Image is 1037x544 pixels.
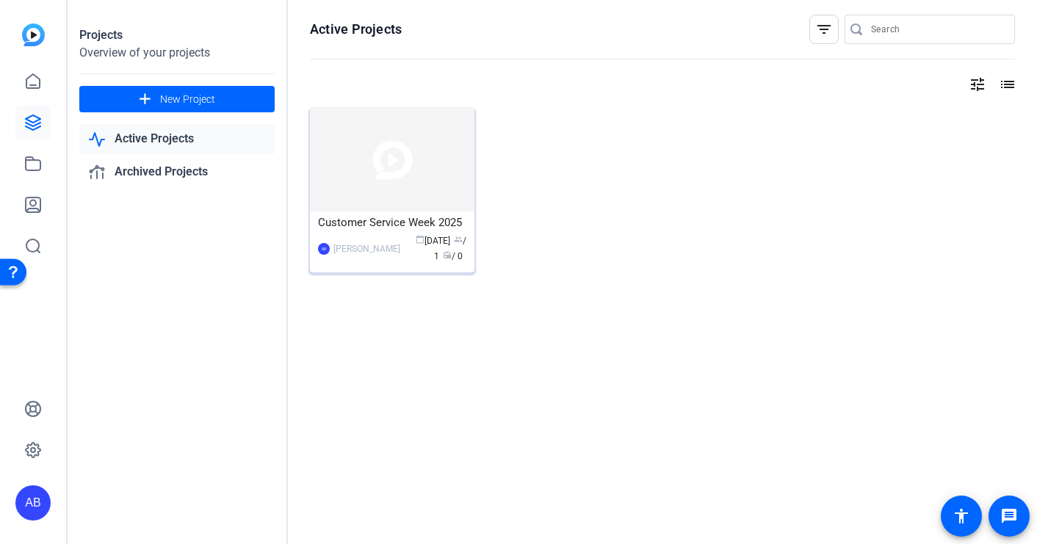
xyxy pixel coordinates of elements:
[443,250,452,259] span: radio
[416,235,424,244] span: calendar_today
[953,507,970,525] mat-icon: accessibility
[443,251,463,261] span: / 0
[79,44,275,62] div: Overview of your projects
[997,76,1015,93] mat-icon: list
[22,23,45,46] img: blue-gradient.svg
[310,21,402,38] h1: Active Projects
[969,76,986,93] mat-icon: tune
[454,235,463,244] span: group
[79,26,275,44] div: Projects
[333,242,400,256] div: [PERSON_NAME]
[416,236,450,246] span: [DATE]
[871,21,1003,38] input: Search
[79,124,275,154] a: Active Projects
[79,157,275,187] a: Archived Projects
[815,21,833,38] mat-icon: filter_list
[136,90,154,109] mat-icon: add
[79,86,275,112] button: New Project
[160,92,215,107] span: New Project
[318,211,466,233] div: Customer Service Week 2025
[318,243,330,255] div: AB
[1000,507,1018,525] mat-icon: message
[15,485,51,521] div: AB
